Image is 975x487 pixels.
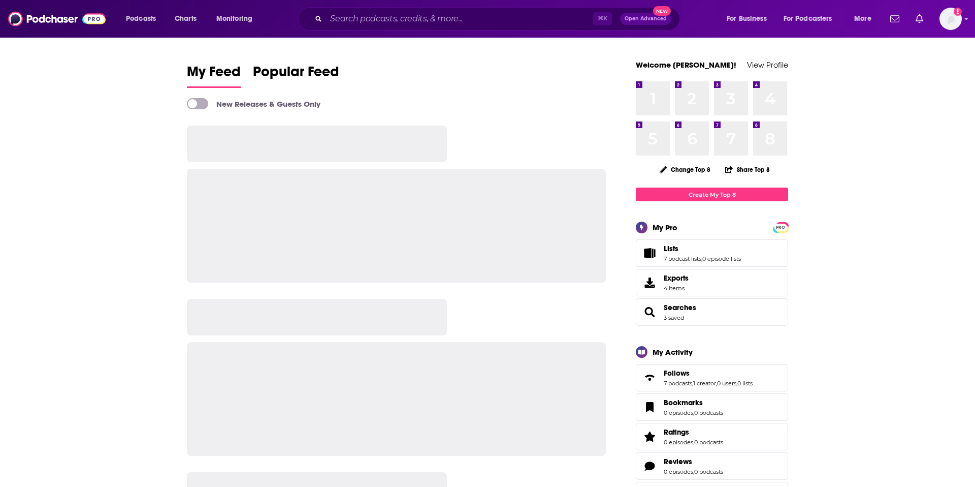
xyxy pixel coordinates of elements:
span: Logged in as ldigiovine [939,8,962,30]
a: 3 saved [664,314,684,321]
a: Searches [664,303,696,312]
span: Bookmarks [636,393,788,421]
a: Lists [639,246,660,260]
button: Show profile menu [939,8,962,30]
a: 7 podcasts [664,380,692,387]
a: 0 episode lists [702,255,741,262]
a: Popular Feed [253,63,339,88]
a: Follows [664,369,753,378]
span: Charts [175,12,197,26]
a: 0 podcasts [694,439,723,446]
a: Exports [636,269,788,296]
button: open menu [720,11,779,27]
span: PRO [774,224,787,231]
a: Searches [639,305,660,319]
a: PRO [774,223,787,231]
button: open menu [209,11,266,27]
a: Reviews [639,459,660,473]
span: , [716,380,717,387]
a: Lists [664,244,741,253]
span: , [692,380,693,387]
a: Reviews [664,457,723,466]
a: Show notifications dropdown [912,10,927,27]
span: , [693,468,694,475]
span: Follows [664,369,690,378]
span: , [693,439,694,446]
button: open menu [777,11,847,27]
span: New [653,6,671,16]
a: My Feed [187,63,241,88]
a: Ratings [639,430,660,444]
span: Searches [636,298,788,326]
div: My Activity [653,347,693,357]
button: Share Top 8 [725,160,770,179]
div: Search podcasts, credits, & more... [308,7,690,31]
a: 1 creator [693,380,716,387]
span: Follows [636,364,788,391]
a: 0 podcasts [694,468,723,475]
a: Ratings [664,428,723,437]
a: View Profile [747,60,788,70]
span: Exports [664,273,689,283]
a: 0 lists [737,380,753,387]
span: Ratings [636,423,788,450]
span: Ratings [664,428,689,437]
a: 7 podcast lists [664,255,701,262]
a: Show notifications dropdown [886,10,903,27]
span: Reviews [636,452,788,480]
a: Create My Top 8 [636,188,788,201]
span: 4 items [664,285,689,292]
a: 0 episodes [664,439,693,446]
span: Lists [636,239,788,267]
a: 0 podcasts [694,409,723,416]
span: Monitoring [216,12,252,26]
a: 0 episodes [664,468,693,475]
a: Charts [168,11,203,27]
button: open menu [119,11,169,27]
a: Follows [639,371,660,385]
a: Bookmarks [664,398,723,407]
span: Popular Feed [253,63,339,86]
span: For Business [727,12,767,26]
span: , [701,255,702,262]
span: Reviews [664,457,692,466]
span: Bookmarks [664,398,703,407]
span: , [736,380,737,387]
img: Podchaser - Follow, Share and Rate Podcasts [8,9,106,28]
svg: Add a profile image [954,8,962,16]
span: Lists [664,244,678,253]
a: New Releases & Guests Only [187,98,320,109]
a: Welcome [PERSON_NAME]! [636,60,736,70]
a: Bookmarks [639,400,660,414]
a: 0 users [717,380,736,387]
div: My Pro [653,223,677,232]
button: open menu [847,11,884,27]
span: Open Advanced [625,16,667,21]
img: User Profile [939,8,962,30]
span: For Podcasters [784,12,832,26]
span: Podcasts [126,12,156,26]
span: ⌘ K [593,12,612,25]
button: Change Top 8 [654,163,717,176]
a: 0 episodes [664,409,693,416]
button: Open AdvancedNew [620,13,671,25]
input: Search podcasts, credits, & more... [326,11,593,27]
span: My Feed [187,63,241,86]
span: Exports [639,276,660,290]
span: More [854,12,871,26]
span: , [693,409,694,416]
